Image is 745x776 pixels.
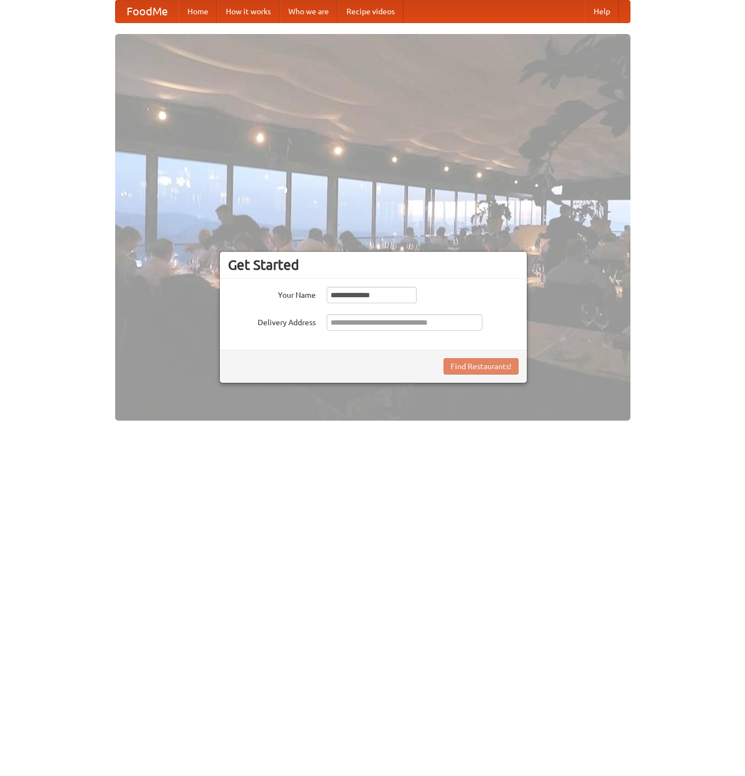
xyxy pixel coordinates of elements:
[179,1,217,22] a: Home
[280,1,338,22] a: Who we are
[116,1,179,22] a: FoodMe
[443,358,519,375] button: Find Restaurants!
[338,1,403,22] a: Recipe videos
[585,1,619,22] a: Help
[228,257,519,273] h3: Get Started
[228,287,316,301] label: Your Name
[228,314,316,328] label: Delivery Address
[217,1,280,22] a: How it works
